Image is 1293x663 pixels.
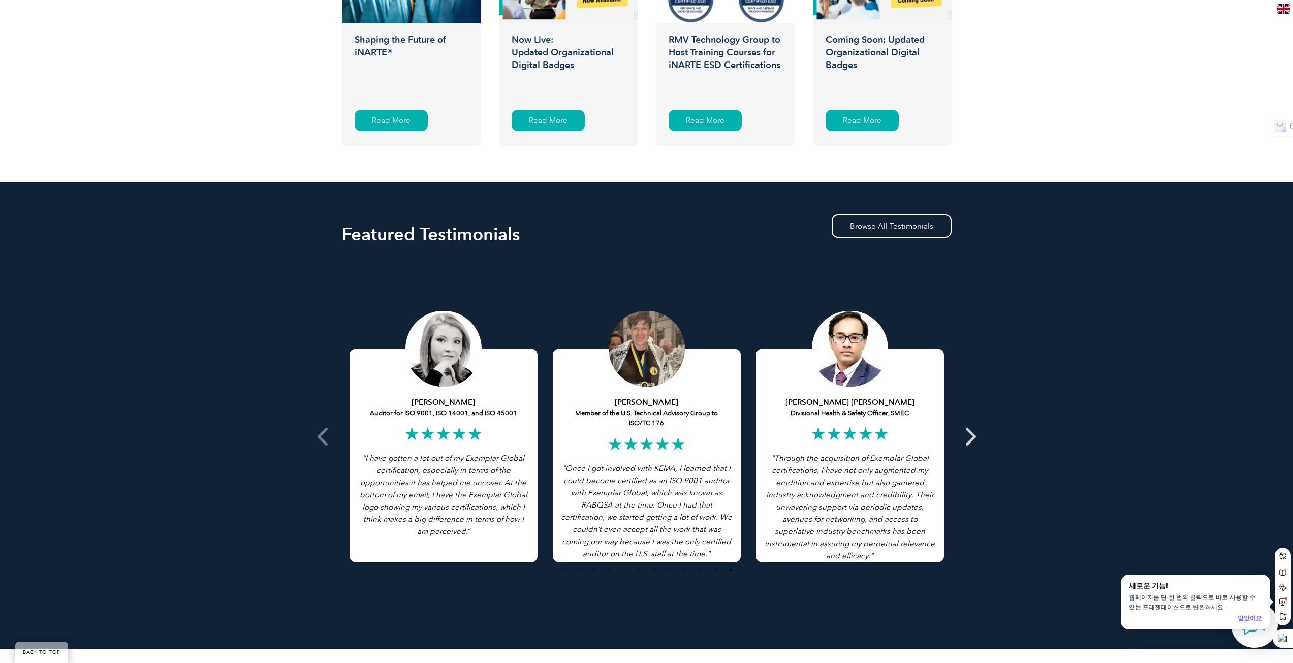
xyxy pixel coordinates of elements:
button: 2 of 4 [573,564,583,575]
h5: Auditor for ISO 9001, ISO 14001, and ISO 45001 [357,397,530,418]
button: 11 of 4 [710,564,720,575]
div: Read More [355,110,428,131]
h3: Shaping the Future of iNARTE® [342,34,481,100]
h2: Featured Testimonials [342,226,952,242]
a: BACK TO TOP [15,642,68,663]
h5: Member of the U.S. Technical Advisory Group to ISO/TC 176 [560,397,733,428]
button: 12 of 4 [726,564,736,575]
button: 6 of 4 [634,564,644,575]
button: 3 of 4 [588,564,598,575]
button: 9 of 4 [680,564,690,575]
button: 8 of 4 [665,564,675,575]
button: 10 of 4 [695,564,705,575]
i: ” [360,454,527,536]
div: Read More [512,110,585,131]
h2: ★★★★★ [560,436,733,452]
em: “I have gotten a lot out of my Exemplar Global certification, especially in terms of the opportun... [360,454,527,536]
h3: Coming Soon: Updated Organizational Digital Badges [813,34,952,100]
button: 7 of 4 [649,564,659,575]
div: Read More [826,110,899,131]
i: "Through the acquisition of Exemplar Global certifications, I have not only augmented my eruditio... [765,454,935,560]
div: Read More [669,110,742,131]
h2: ★★★★★ [764,426,936,442]
i: "Once I got involved with KEMA, I learned that I could become certified as an ISO 9001 auditor wi... [561,464,732,558]
strong: [PERSON_NAME] [412,398,475,407]
a: Browse All Testimonials [832,214,952,238]
h5: Divisional Health & Safety Officer, SMEC [764,397,936,418]
strong: [PERSON_NAME] [615,398,678,407]
strong: [PERSON_NAME] [PERSON_NAME] [785,398,914,407]
h3: RMV Technology Group to Host Training Courses for iNARTE ESD Certifications [656,34,795,100]
h3: Now Live: Updated Organizational Digital Badges [499,34,638,100]
button: 4 of 4 [604,564,614,575]
img: en [1277,4,1290,14]
button: 5 of 4 [619,564,629,575]
button: 1 of 4 [558,564,568,575]
h2: ★★★★★ [357,426,530,442]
